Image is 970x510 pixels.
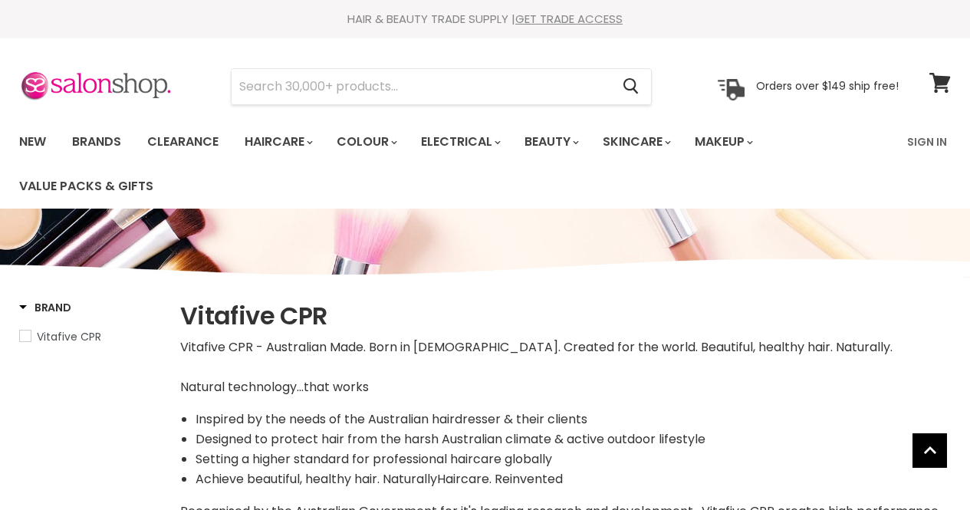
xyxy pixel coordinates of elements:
ul: Main menu [8,120,898,209]
a: Vitafive CPR [19,328,161,345]
input: Search [232,69,610,104]
a: Brands [61,126,133,158]
span: Vitafive CPR [37,329,101,344]
a: New [8,126,58,158]
a: Electrical [409,126,510,158]
form: Product [231,68,652,105]
button: Search [610,69,651,104]
a: Skincare [591,126,680,158]
a: Clearance [136,126,230,158]
a: Haircare [233,126,322,158]
li: Setting a higher standard for professional haircare globally [196,449,951,469]
li: Inspired by the needs of the Australian hairdresser & their clients [196,410,951,429]
li: Designed to protect hair from the harsh Australian climate & active outdoor lifestyle [196,429,951,449]
p: Orders over $149 ship free! [756,79,899,93]
a: Sign In [898,126,956,158]
a: Colour [325,126,406,158]
a: Value Packs & Gifts [8,170,165,202]
a: Makeup [683,126,762,158]
h3: Brand [19,300,71,315]
a: Beauty [513,126,588,158]
h1: Vitafive CPR [180,300,951,332]
li: Achieve beautiful, healthy hair. NaturallyHaircare. Reinvented [196,469,951,489]
a: GET TRADE ACCESS [515,11,623,27]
